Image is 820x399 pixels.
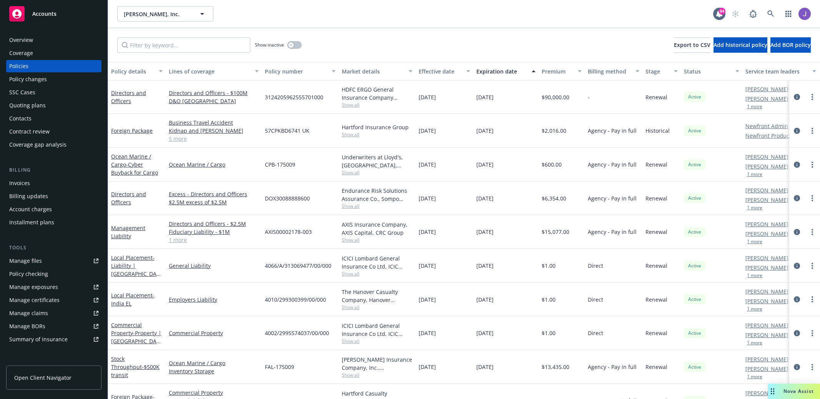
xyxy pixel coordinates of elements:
[169,67,250,75] div: Lines of coverage
[6,190,101,202] a: Billing updates
[14,374,72,382] span: Open Client Navigator
[6,125,101,138] a: Contract review
[9,281,58,293] div: Manage exposures
[476,329,494,337] span: [DATE]
[747,104,762,109] button: 1 more
[687,161,702,168] span: Active
[645,67,669,75] div: Stage
[342,131,412,138] span: Show all
[588,127,637,135] span: Agency - Pay in full
[792,194,802,203] a: circleInformation
[9,307,48,319] div: Manage claims
[124,10,190,18] span: [PERSON_NAME], Inc.
[745,297,788,305] a: [PERSON_NAME]
[9,139,67,151] div: Coverage gap analysis
[742,62,819,80] button: Service team leaders
[6,216,101,229] a: Installment plans
[265,160,295,169] span: CPB-175009
[419,160,436,169] span: [DATE]
[169,359,259,367] a: Ocean Marine / Cargo
[419,363,436,371] span: [DATE]
[265,194,310,202] span: DOX30088888600
[808,126,817,135] a: more
[542,295,556,304] span: $1.00
[745,153,788,161] a: [PERSON_NAME]
[745,355,788,363] a: [PERSON_NAME]
[416,62,473,80] button: Effective date
[674,37,710,53] button: Export to CSV
[745,186,788,194] a: [PERSON_NAME]
[111,224,145,240] a: Management Liability
[169,236,259,244] a: 1 more
[747,341,762,345] button: 1 more
[781,6,796,22] a: Switch app
[169,389,259,397] a: Commercial Property
[6,166,101,174] div: Billing
[542,228,569,236] span: $15,077.00
[745,254,788,262] a: [PERSON_NAME]
[9,294,60,306] div: Manage certificates
[645,329,667,337] span: Renewal
[770,37,811,53] button: Add BOR policy
[419,127,436,135] span: [DATE]
[111,153,158,176] a: Ocean Marine / Cargo
[342,237,412,243] span: Show all
[476,262,494,270] span: [DATE]
[9,190,48,202] div: Billing updates
[342,372,412,378] span: Show all
[169,262,259,270] a: General Liability
[342,153,412,169] div: Underwriters at Lloyd's, [GEOGRAPHIC_DATA], [PERSON_NAME] of [GEOGRAPHIC_DATA], [PERSON_NAME] Cargo
[768,384,820,399] button: Nova Assist
[542,160,562,169] span: $600.00
[6,139,101,151] a: Coverage gap analysis
[111,329,161,353] span: - Property | [GEOGRAPHIC_DATA]
[265,228,312,236] span: AXIS00002178-003
[6,86,101,98] a: SSC Cases
[342,304,412,311] span: Show all
[339,62,416,80] button: Market details
[6,203,101,215] a: Account charges
[6,60,101,72] a: Policies
[111,355,160,379] a: Stock Throughput
[747,307,762,311] button: 1 more
[111,89,146,105] a: Directors and Officers
[745,287,788,295] a: [PERSON_NAME]
[265,295,326,304] span: 4010/299300399/00/000
[792,160,802,169] a: circleInformation
[687,195,702,202] span: Active
[6,320,101,332] a: Manage BORs
[9,320,45,332] div: Manage BORs
[728,6,743,22] a: Start snowing
[169,190,259,206] a: Excess - Directors and Officers $2.5M excess of $2.5M
[111,190,146,206] a: Directors and Officers
[255,42,284,48] span: Show inactive
[745,220,788,228] a: [PERSON_NAME]
[770,41,811,48] span: Add BOR policy
[808,295,817,304] a: more
[687,330,702,337] span: Active
[342,169,412,176] span: Show all
[588,93,590,101] span: -
[476,127,494,135] span: [DATE]
[169,220,259,228] a: Directors and Officers - $2.5M
[342,123,412,131] div: Hartford Insurance Group
[798,8,811,20] img: photo
[9,86,35,98] div: SSC Cases
[108,62,166,80] button: Policy details
[542,93,569,101] span: $90,000.00
[808,329,817,338] a: more
[9,99,46,112] div: Quoting plans
[111,67,154,75] div: Policy details
[542,127,566,135] span: $2,016.00
[642,62,681,80] button: Stage
[342,187,412,203] div: Endurance Risk Solutions Assurance Co., Sompo International, CRC Group
[645,363,667,371] span: Renewal
[6,34,101,46] a: Overview
[745,230,788,238] a: [PERSON_NAME]
[6,268,101,280] a: Policy checking
[719,8,725,15] div: 84
[169,367,259,375] a: Inventory Storage
[265,93,323,101] span: 3124205962555701000
[645,295,667,304] span: Renewal
[588,262,603,270] span: Direct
